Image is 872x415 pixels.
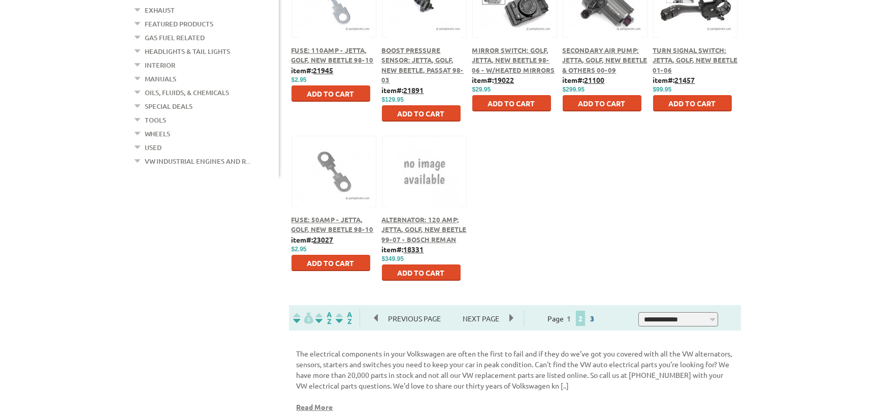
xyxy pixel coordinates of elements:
img: Sort by Sales Rank [334,312,354,324]
span: $29.95 [472,86,491,93]
a: Boost Pressure Sensor: Jetta, Golf, New Beetle, Passat 98-03 [382,46,464,84]
span: Add to Cart [307,89,354,98]
a: Manuals [145,72,177,85]
a: Exhaust [145,4,175,17]
b: item#: [292,66,334,75]
span: $299.95 [563,86,585,93]
u: 21100 [585,75,605,84]
p: The electrical components in your Volkswagen are often the first to fail and if they do we’ve got... [297,348,733,391]
span: $2.95 [292,246,307,253]
img: Sort by Headline [313,312,334,324]
b: item#: [292,235,334,244]
b: item#: [382,85,424,95]
a: Interior [145,58,176,72]
button: Add to Cart [292,85,370,102]
div: Page [524,310,621,327]
span: 2 [576,311,585,326]
a: Oils, Fluids, & Chemicals [145,86,230,99]
a: Previous Page [374,314,453,323]
span: Add to Cart [398,268,445,277]
button: Add to Cart [292,255,370,271]
a: Wheels [145,127,171,140]
a: Used [145,141,162,154]
u: 21457 [675,75,695,84]
a: Headlights & Tail Lights [145,45,231,58]
a: Fuse: 50amp - Jetta, Golf, New Beetle 98-10 [292,215,374,234]
a: Special Deals [145,100,193,113]
button: Add to Cart [382,264,461,281]
a: Alternator: 120 Amp; Jetta, Golf, New Beetle 99-07 - Bosch Reman [382,215,467,244]
u: 21891 [404,85,424,95]
b: item#: [382,245,424,254]
a: Featured Products [145,17,214,31]
span: $99.95 [653,86,672,93]
button: Add to Cart [563,95,641,111]
span: Add to Cart [307,258,354,268]
a: Mirror Switch: Golf, Jetta, New Beetle 98-06 - w/Heated Mirrors [472,46,555,74]
img: filterpricelow.svg [293,312,313,324]
span: Add to Cart [578,99,626,108]
a: Secondary Air Pump: Jetta, Golf, New Beetle & Others 00-09 [563,46,648,74]
span: Add to Cart [398,109,445,118]
span: Previous Page [378,311,451,326]
button: Add to Cart [653,95,732,111]
span: Add to Cart [669,99,716,108]
u: 18331 [404,245,424,254]
span: Add to Cart [488,99,535,108]
a: 1 [564,314,573,323]
button: Add to Cart [382,105,461,122]
span: Next Page [453,311,509,326]
a: Tools [145,113,167,127]
span: $129.95 [382,96,404,103]
a: Next Page [453,314,509,323]
u: 21945 [313,66,334,75]
b: item#: [563,75,605,84]
span: $2.95 [292,76,307,83]
a: VW Industrial Engines and R... [145,155,251,168]
a: Fuse: 110amp - Jetta, Golf, New Beetle 98-10 [292,46,374,65]
a: Turn Signal Switch: Jetta, Golf, New Beetle 01-06 [653,46,738,74]
a: Gas Fuel Related [145,31,205,44]
u: 23027 [313,235,334,244]
a: Read More [297,402,333,411]
a: 3 [588,314,597,323]
b: item#: [653,75,695,84]
span: $349.95 [382,255,404,262]
u: 19022 [494,75,514,84]
b: item#: [472,75,514,84]
button: Add to Cart [472,95,551,111]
